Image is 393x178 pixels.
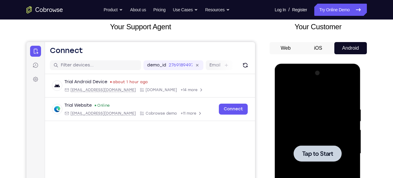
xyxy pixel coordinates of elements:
[68,63,70,64] div: New devices found.
[288,6,290,13] span: /
[38,45,109,50] div: Email
[292,4,307,16] a: Register
[113,69,150,74] div: App
[26,6,63,13] a: Go to the home page
[19,55,229,79] div: Open device details
[270,42,302,54] button: Web
[104,4,123,16] button: Product
[334,42,367,54] button: Android
[130,4,146,16] a: About us
[153,4,165,16] a: Pricing
[302,42,334,54] button: iOS
[27,87,58,93] span: Tap to Start
[44,69,109,74] span: web@example.com
[38,60,65,66] div: Trial Website
[314,4,367,16] a: Try Online Demo
[154,69,170,74] span: +11 more
[38,69,109,74] div: Email
[68,61,84,66] div: Online
[113,45,150,50] div: App
[270,21,367,32] h2: Your Customer
[205,4,230,16] button: Resources
[154,45,171,50] span: +14 more
[119,69,150,74] span: Cobrowse demo
[44,45,109,50] span: android@example.com
[19,82,67,98] button: Tap to Start
[192,62,221,73] a: Connect
[119,45,150,50] span: Cobrowse.io
[173,4,198,16] button: Use Cases
[26,21,255,32] h2: Your Support Agent
[275,4,286,16] a: Log In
